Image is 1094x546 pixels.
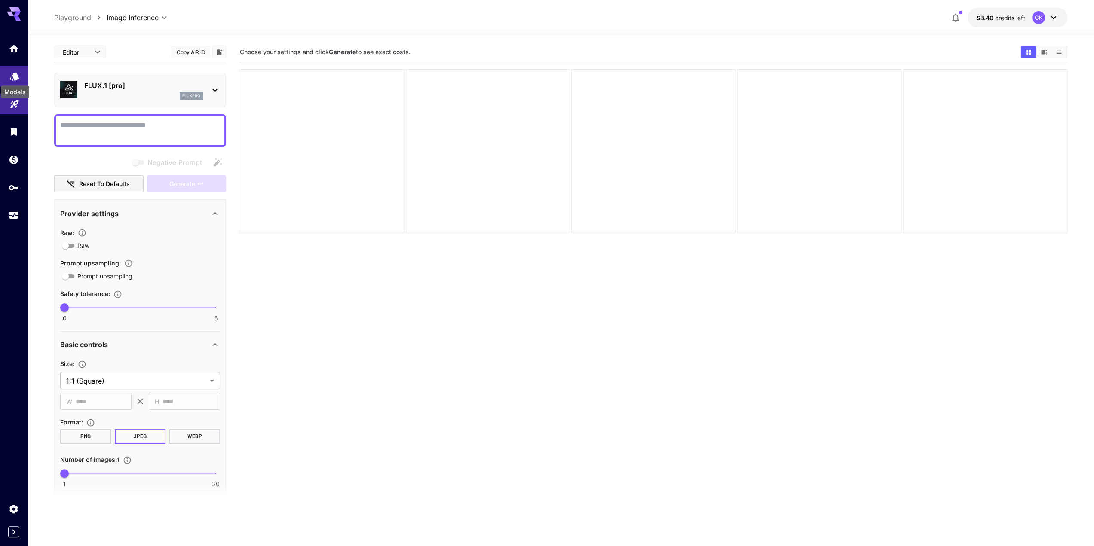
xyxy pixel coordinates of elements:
[54,12,91,23] a: Playground
[9,126,19,137] div: Library
[60,290,110,297] span: Safety tolerance :
[60,203,220,224] div: Provider settings
[9,503,19,514] div: Settings
[63,314,67,323] span: 0
[60,339,108,350] p: Basic controls
[9,210,19,221] div: Usage
[976,13,1025,22] div: $8.39947
[84,80,203,91] p: FLUX.1 [pro]
[60,360,74,367] span: Size :
[60,229,74,236] span: Raw :
[8,526,19,537] button: Expand sidebar
[115,429,166,444] button: JPEG
[172,46,210,58] button: Copy AIR ID
[155,397,159,406] span: H
[63,48,89,57] span: Editor
[107,12,159,23] span: Image Inference
[130,157,209,168] span: Negative prompts are not compatible with the selected model.
[110,290,126,299] button: Controls the tolerance level for input and output content moderation. Lower values apply stricter...
[74,229,90,237] button: Controls the level of post-processing applied to generated images.
[121,259,136,268] button: Enables automatic enhancement and expansion of the input prompt to improve generation quality and...
[9,43,19,54] div: Home
[83,418,98,427] button: Choose the file format for the output image.
[1032,11,1045,24] div: GK
[60,77,220,103] div: FLUX.1 [pro]fluxpro
[120,456,135,464] button: Specify how many images to generate in a single request. Each image generation will be charged se...
[60,208,119,219] p: Provider settings
[182,93,200,99] p: fluxpro
[329,48,356,55] b: Generate
[60,456,120,463] span: Number of images : 1
[1,85,29,98] div: Models
[66,397,72,406] span: W
[1036,46,1051,58] button: Show media in video view
[995,14,1025,21] span: credits left
[60,418,83,426] span: Format :
[66,376,206,386] span: 1:1 (Square)
[54,175,144,193] button: Reset to defaults
[147,157,202,168] span: Negative Prompt
[60,334,220,355] div: Basic controls
[1021,46,1036,58] button: Show media in grid view
[77,241,89,250] span: Raw
[240,48,411,55] span: Choose your settings and click to see exact costs.
[212,480,220,488] span: 20
[74,360,90,369] button: Adjust the dimensions of the generated image by specifying its width and height in pixels, or sel...
[9,154,19,165] div: Wallet
[1051,46,1066,58] button: Show media in list view
[54,12,107,23] nav: breadcrumb
[169,429,220,444] button: WEBP
[60,429,111,444] button: PNG
[77,271,132,281] span: Prompt upsampling
[9,182,19,193] div: API Keys
[215,47,223,57] button: Add to library
[214,314,218,323] span: 6
[60,259,121,267] span: Prompt upsampling :
[968,8,1067,27] button: $8.39947GK
[976,14,995,21] span: $8.40
[1020,46,1067,58] div: Show media in grid viewShow media in video viewShow media in list view
[9,70,20,81] div: Models
[9,98,20,109] div: Playground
